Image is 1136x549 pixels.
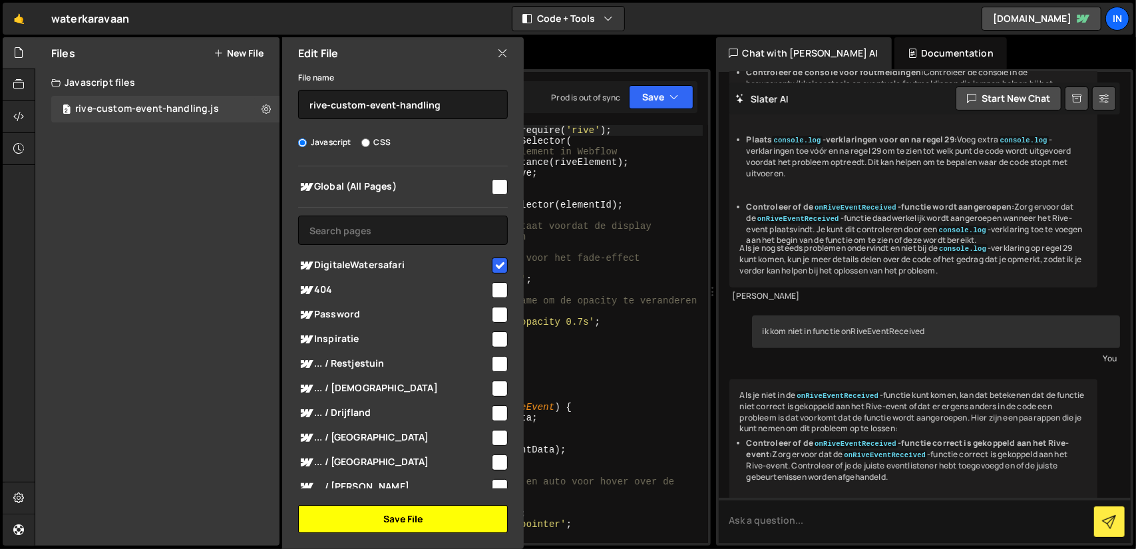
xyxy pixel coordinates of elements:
[756,214,841,224] code: onRiveEventReceived
[75,103,219,115] div: rive-custom-event-handling.js
[729,20,1098,287] div: Als je niet bij de -verklaring op regel 29 kunt komen, kan dat betekenen dat er ergens een fout o...
[999,136,1049,145] code: console.log
[1105,7,1129,31] a: In
[298,505,508,533] button: Save File
[51,11,129,27] div: waterkaravaan
[3,3,35,35] a: 🤙
[938,226,988,235] code: console.log
[733,291,1095,302] div: [PERSON_NAME]
[747,134,958,145] strong: Plaats -verklaringen voor en na regel 29:
[298,430,490,446] span: ... / [GEOGRAPHIC_DATA]
[298,405,490,421] span: ... / Drijfland
[747,201,1015,212] strong: Controleer of de -functie wordt aangeroepen:
[298,71,334,85] label: File name
[298,179,490,195] span: Global (All Pages)
[843,451,927,460] code: onRiveEventReceived
[813,439,898,449] code: onRiveEventReceived
[956,87,1061,110] button: Start new chat
[298,356,490,372] span: ... / Restjestuin
[35,69,280,96] div: Javascript files
[716,37,892,69] div: Chat with [PERSON_NAME] AI
[63,105,71,116] span: 2
[51,46,75,61] h2: Files
[298,331,490,347] span: Inspiratie
[551,92,620,103] div: Prod is out of sync
[795,391,880,401] code: onRiveEventReceived
[747,202,1087,246] li: Zorg ervoor dat de -functie daadwerkelijk wordt aangeroepen wanneer het Rive-event plaatsvindt. J...
[772,136,822,145] code: console.log
[51,96,280,122] div: 13948/35491.js
[938,244,988,254] code: console.log
[298,479,490,495] span: ... / [PERSON_NAME]
[736,92,789,105] h2: Slater AI
[298,46,338,61] h2: Edit File
[298,307,490,323] span: Password
[298,282,490,298] span: 404
[752,315,1121,348] div: ik kom niet in functie onRiveEventReceived
[298,455,490,470] span: ... / [GEOGRAPHIC_DATA]
[361,136,391,149] label: CSS
[298,258,490,274] span: DigitaleWatersafari
[298,381,490,397] span: ... / [DEMOGRAPHIC_DATA]
[298,216,508,245] input: Search pages
[894,37,1007,69] div: Documentation
[747,67,924,78] strong: Controleer de console voor foutmeldingen:
[214,48,264,59] button: New File
[629,85,693,109] button: Save
[298,138,307,147] input: Javascript
[512,7,624,31] button: Code + Tools
[298,136,351,149] label: Javascript
[361,138,370,147] input: CSS
[747,437,1069,460] strong: Controleer of de -functie correct is gekoppeld aan het Rive-event:
[813,203,898,212] code: onRiveEventReceived
[747,134,1087,179] li: Voeg extra -verklaringen toe vóór en na regel 29 om te zien tot welk punt de code wordt uitgevoer...
[982,7,1101,31] a: [DOMAIN_NAME]
[747,438,1087,482] li: Zorg ervoor dat de -functie correct is gekoppeld aan het Rive-event. Controleer of je de juiste e...
[298,90,508,119] input: Name
[755,351,1117,365] div: You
